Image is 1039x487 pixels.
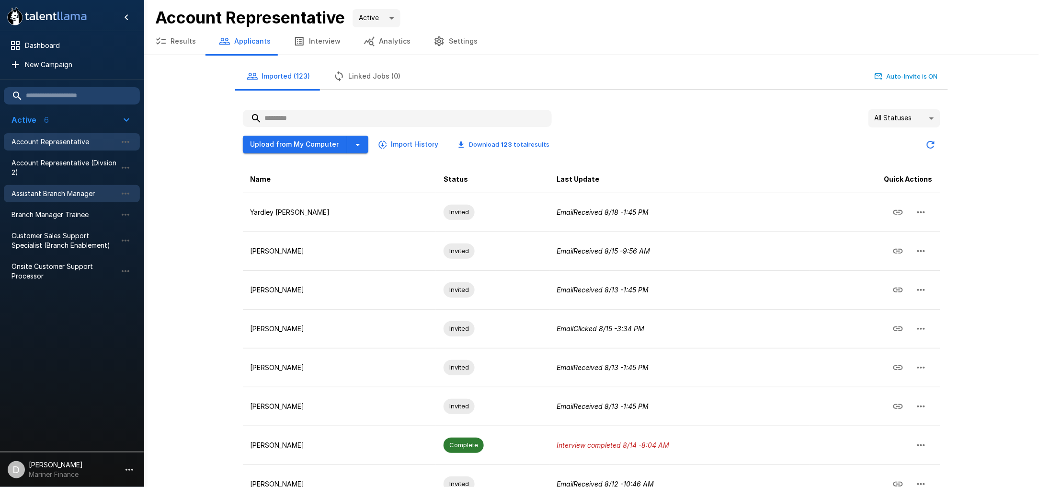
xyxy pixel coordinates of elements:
[887,401,910,409] span: Copy Interview Link
[887,207,910,215] span: Copy Interview Link
[810,166,940,193] th: Quick Actions
[436,166,549,193] th: Status
[144,28,207,55] button: Results
[251,246,429,256] p: [PERSON_NAME]
[243,166,436,193] th: Name
[444,402,475,411] span: Invited
[450,137,558,152] button: Download 123 totalresults
[887,324,910,332] span: Copy Interview Link
[557,208,649,216] i: Email Received 8/18 - 1:45 PM
[887,479,910,487] span: Copy Interview Link
[444,246,475,255] span: Invited
[353,9,400,27] div: Active
[251,208,429,217] p: Yardley [PERSON_NAME]
[887,246,910,254] span: Copy Interview Link
[557,286,649,294] i: Email Received 8/13 - 1:45 PM
[243,136,347,153] button: Upload from My Computer
[235,63,322,90] button: Imported (123)
[444,285,475,294] span: Invited
[444,208,475,217] span: Invited
[422,28,489,55] button: Settings
[207,28,282,55] button: Applicants
[887,285,910,293] span: Copy Interview Link
[251,363,429,372] p: [PERSON_NAME]
[352,28,422,55] button: Analytics
[921,135,940,154] button: Updated Today - 9:24 AM
[557,402,649,410] i: Email Received 8/13 - 1:45 PM
[501,140,513,148] b: 123
[444,324,475,333] span: Invited
[444,363,475,372] span: Invited
[873,69,940,84] button: Auto-Invite is ON
[557,441,670,449] i: Interview completed 8/14 - 8:04 AM
[155,8,345,27] b: Account Representative
[251,324,429,334] p: [PERSON_NAME]
[251,285,429,295] p: [PERSON_NAME]
[251,402,429,411] p: [PERSON_NAME]
[549,166,810,193] th: Last Update
[887,362,910,371] span: Copy Interview Link
[557,325,645,333] i: Email Clicked 8/15 - 3:34 PM
[376,136,443,153] button: Import History
[322,63,412,90] button: Linked Jobs (0)
[557,247,651,255] i: Email Received 8/15 - 9:56 AM
[444,441,484,450] span: Complete
[557,363,649,371] i: Email Received 8/13 - 1:45 PM
[282,28,352,55] button: Interview
[251,441,429,450] p: [PERSON_NAME]
[868,109,940,128] div: All Statuses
